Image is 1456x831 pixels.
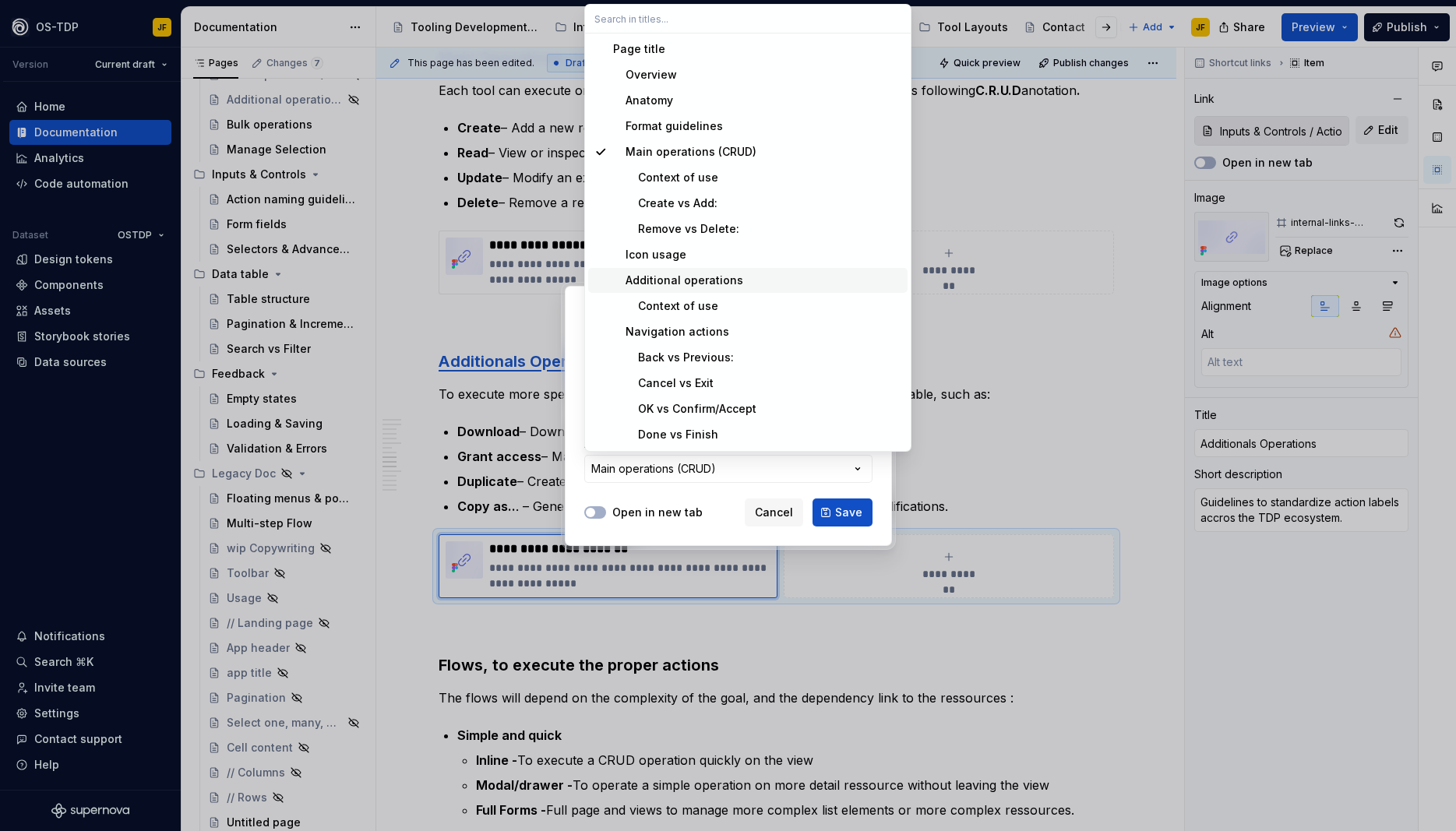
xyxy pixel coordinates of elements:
div: Context of use [613,298,718,314]
div: Remove vs Delete: [613,221,739,237]
div: Done vs Finish [613,427,718,442]
div: Overview [613,67,677,83]
div: Create vs Add: [613,195,717,211]
div: Additional operations [613,273,743,288]
div: Cancel vs Exit [613,375,714,391]
div: Back vs Previous: [613,350,734,365]
input: Search in titles... [585,5,911,33]
div: Search in titles... [585,33,911,451]
div: Icon usage [613,247,686,262]
div: Anatomy [613,93,673,108]
div: Navigation actions [613,324,729,340]
div: OK vs Confirm/Accept [613,401,756,417]
div: Context of use [613,170,718,185]
div: Page title [613,41,665,57]
div: Format guidelines [613,118,723,134]
div: Main operations (CRUD) [613,144,756,160]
